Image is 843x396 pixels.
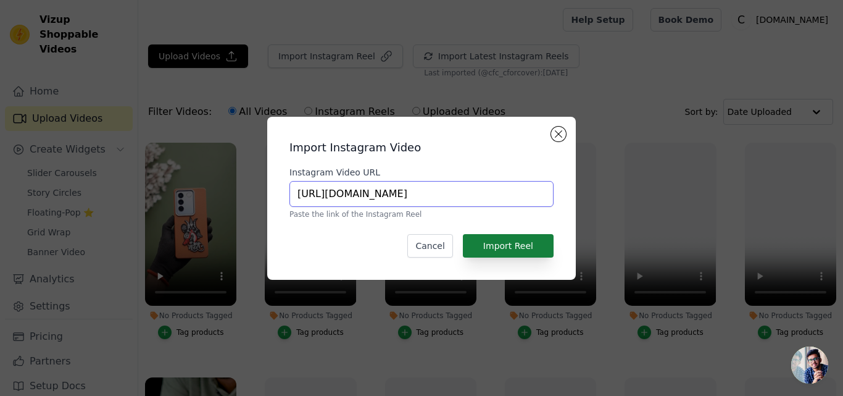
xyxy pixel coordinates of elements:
h2: Import Instagram Video [289,139,554,156]
button: Close modal [551,127,566,141]
p: Paste the link of the Instagram Reel [289,209,554,219]
div: Open chat [791,347,828,384]
input: https://www.instagram.com/reel/ABC123/ [289,181,554,207]
button: Import Reel [463,234,554,258]
button: Cancel [407,234,452,258]
label: Instagram Video URL [289,166,554,179]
